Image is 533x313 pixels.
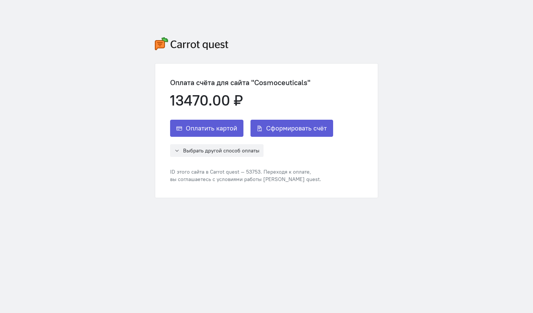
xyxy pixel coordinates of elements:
[266,124,327,133] span: Сформировать счёт
[155,37,229,50] img: carrot-quest-logo.svg
[183,147,259,154] span: Выбрать другой способ оплаты
[170,120,243,137] button: Оплатить картой
[170,144,264,157] button: Выбрать другой способ оплаты
[170,168,333,183] div: ID этого сайта в Carrot quest — 53753. Переходя к оплате, вы соглашаетесь с условиями работы [PER...
[170,78,333,87] div: Оплата счёта для сайта "Cosmoceuticals"
[170,92,333,109] div: 13470.00 ₽
[186,124,237,133] span: Оплатить картой
[250,120,333,137] button: Сформировать счёт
